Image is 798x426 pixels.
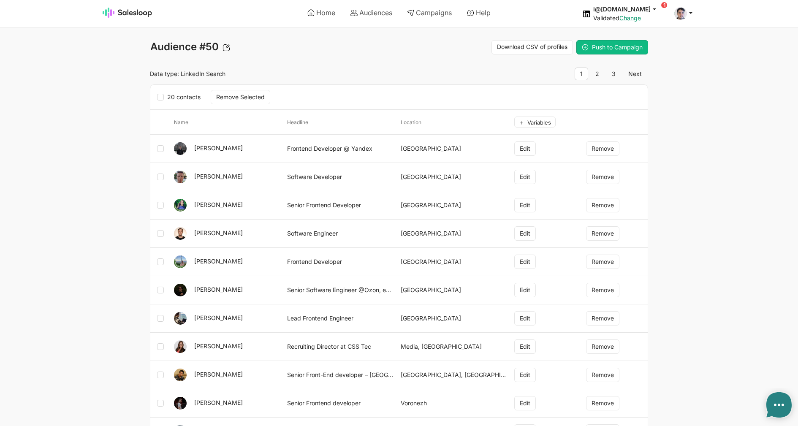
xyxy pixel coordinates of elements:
a: Audiences [345,5,398,20]
td: [GEOGRAPHIC_DATA] [397,191,511,220]
div: Validated [593,14,664,22]
button: Edit [514,255,536,269]
p: Data type: LinkedIn Search [150,70,394,78]
td: Voronezh [397,389,511,418]
a: [PERSON_NAME] [194,144,243,152]
button: Edit [514,283,536,297]
button: Edit [514,396,536,410]
td: [GEOGRAPHIC_DATA] [397,135,511,163]
button: Edit [514,170,536,184]
button: Remove [586,396,619,410]
span: Variables [527,119,551,126]
th: name [171,110,284,135]
img: Salesloop [103,8,152,18]
button: Edit [514,311,536,326]
button: Push to Campaign [576,40,648,54]
td: [GEOGRAPHIC_DATA] [397,304,511,333]
a: Next [623,68,647,80]
a: [PERSON_NAME] [194,314,243,321]
span: Push to Campaign [592,43,643,51]
td: [GEOGRAPHIC_DATA] [397,163,511,191]
a: [PERSON_NAME] [194,229,243,236]
td: Senior Front-End developer – [GEOGRAPHIC_DATA] [284,361,397,389]
a: [PERSON_NAME] [194,371,243,378]
td: Lead Frontend Engineer [284,304,397,333]
button: Remove [586,170,619,184]
button: i@[DOMAIN_NAME] [593,5,664,13]
span: Audience #50 [150,40,219,53]
a: Campaigns [401,5,458,20]
td: Frontend Developer @ Yandex [284,135,397,163]
a: Download CSV of profiles [491,40,573,54]
td: [GEOGRAPHIC_DATA], [GEOGRAPHIC_DATA] [397,361,511,389]
button: Remove [586,255,619,269]
button: Remove [586,226,619,241]
td: [GEOGRAPHIC_DATA] [397,248,511,276]
td: Frontend Developer [284,248,397,276]
a: [PERSON_NAME] [194,201,243,208]
button: Edit [514,368,536,382]
td: Senior Frontend developer [284,389,397,418]
a: 2 [590,68,605,80]
button: Variables [514,117,556,128]
a: 3 [606,68,621,80]
button: Remove Selected [211,90,270,104]
button: Edit [514,141,536,156]
td: Software Engineer [284,220,397,248]
button: Remove [586,283,619,297]
span: 1 [575,68,588,80]
button: Remove [586,368,619,382]
button: Remove [586,141,619,156]
button: Remove [586,198,619,212]
button: Edit [514,198,536,212]
td: Senior Frontend Developer [284,191,397,220]
td: [GEOGRAPHIC_DATA] [397,276,511,304]
button: Remove [586,339,619,354]
td: Recruiting Director at CSS Tec [284,333,397,361]
a: [PERSON_NAME] [194,286,243,293]
label: 20 contacts [157,92,206,103]
td: Senior Software Engineer @Ozon, ex-Yandex [284,276,397,304]
th: headline [284,110,397,135]
button: Edit [514,339,536,354]
button: Edit [514,226,536,241]
button: Remove [586,311,619,326]
a: [PERSON_NAME] [194,258,243,265]
td: Software Developer [284,163,397,191]
a: Help [461,5,497,20]
a: [PERSON_NAME] [194,173,243,180]
a: [PERSON_NAME] [194,399,243,406]
a: [PERSON_NAME] [194,342,243,350]
td: [GEOGRAPHIC_DATA] [397,220,511,248]
a: Home [301,5,341,20]
a: Change [619,14,641,22]
td: Media, [GEOGRAPHIC_DATA] [397,333,511,361]
th: location [397,110,511,135]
